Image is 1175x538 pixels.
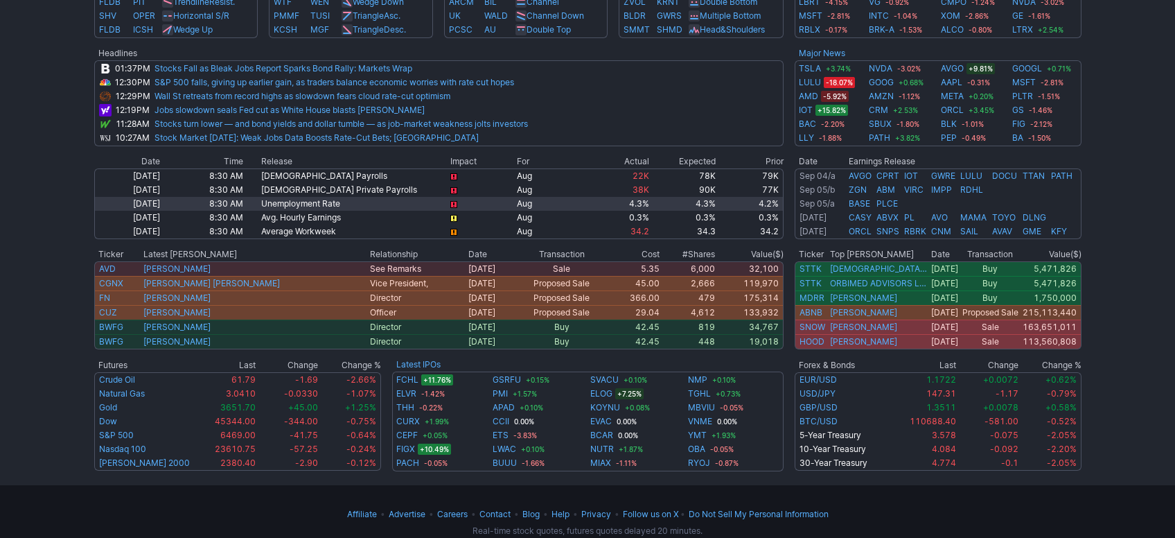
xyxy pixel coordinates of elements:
a: AVAV [992,226,1012,236]
a: NMP [688,373,707,387]
a: Stocks Fall as Bleak Jobs Report Sparks Bond Rally: Markets Wrap [154,63,412,73]
a: Privacy [581,509,611,519]
a: UK [449,10,461,21]
span: -3.02% [895,63,923,74]
a: FIG [1012,117,1025,131]
a: [DEMOGRAPHIC_DATA][PERSON_NAME] [830,263,928,275]
a: IOT [799,103,813,117]
a: Latest IPOs [396,359,441,370]
span: 22K [633,171,649,181]
td: 4.3% [583,197,650,211]
td: After Market Close [795,168,849,183]
a: LULU [960,171,982,181]
span: +9.81% [966,63,995,74]
a: BCAR [590,428,613,442]
a: [PERSON_NAME] [PERSON_NAME] [143,278,280,288]
a: Advertise [389,509,425,519]
a: [PERSON_NAME] [830,307,897,318]
a: [DATE] [799,212,827,223]
a: SAIL [960,226,978,236]
a: PATH [1051,171,1072,181]
td: Aug [516,197,583,211]
a: GOOG [869,76,894,89]
a: IOT [904,171,918,181]
a: BA [1012,131,1023,145]
a: MSFT [799,9,822,23]
a: META [941,89,964,103]
td: 0.3% [583,211,650,225]
a: SNOW [799,322,825,332]
a: VIRC [904,184,924,195]
a: Sep 05/b [799,184,835,195]
a: GBP/USD [799,402,838,413]
a: SVACU [590,373,619,387]
td: [DATE] [94,168,161,183]
td: [DEMOGRAPHIC_DATA] Payrolls [260,168,450,183]
a: [PERSON_NAME] [143,336,211,347]
a: AVD [99,263,116,274]
a: PMMF [274,10,299,21]
th: Impact [450,155,516,168]
td: Average Workweek [260,225,450,239]
a: SNPS [876,226,899,236]
span: +3.45% [966,105,996,116]
td: 01:37PM [112,60,154,76]
td: 8:30 AM [161,168,244,183]
a: XOM [941,9,960,23]
a: AAPL [941,76,962,89]
a: Wall St retreats from record highs as slowdown fears cloud rate-cut optimism [154,91,450,101]
td: 90K [650,183,716,197]
a: PCSC [449,24,472,35]
a: GE [1012,9,1023,23]
a: TOYO [992,212,1016,223]
a: [PERSON_NAME] 2000 [99,458,190,468]
td: [DATE] [94,225,161,239]
a: WALD [484,10,508,21]
a: TSLA [799,62,821,76]
a: ORCL [849,226,872,236]
a: [PERSON_NAME] [143,293,211,303]
span: -2.86% [963,10,991,21]
a: AU [484,24,496,35]
a: S&P 500 falls, giving up earlier gain, as traders balance economic worries with rate cut hopes [154,77,514,87]
a: SBUX [869,117,892,131]
span: +3.74% [824,63,853,74]
a: PATH [869,131,890,145]
a: ELVR [396,387,416,401]
td: 77K [716,183,783,197]
a: BASE [849,198,870,209]
span: -1.51% [1036,91,1062,102]
a: FN [99,293,110,303]
span: +2.53% [891,105,920,116]
td: 79K [716,168,783,183]
th: Date [468,248,514,261]
a: GSRFU [493,373,521,387]
td: 4.2% [716,197,783,211]
a: Jobs slowdown seals Fed cut as White House blasts [PERSON_NAME] [154,105,425,115]
a: OPER [133,10,155,21]
a: SHMD [657,24,682,35]
a: BUUU [493,456,517,470]
th: Latest [PERSON_NAME] [143,248,369,261]
a: AMZN [869,89,894,103]
a: CCII [493,415,509,428]
a: BTC/USD [799,416,838,426]
td: [DATE] [94,211,161,225]
a: Double Top [527,24,571,35]
a: PMI [493,387,508,401]
span: -2.12% [1028,119,1054,130]
a: GS [1012,103,1024,117]
th: Ticker [795,248,829,261]
a: DOCU [992,171,1017,181]
a: Head&Shoulders [700,24,765,35]
a: STTK [799,278,822,288]
td: 8:30 AM [161,211,244,225]
a: [PERSON_NAME] [143,322,211,332]
a: Do Not Sell My Personal Information [689,509,829,519]
a: PACH [396,456,419,470]
span: -1.01% [960,119,986,130]
th: Release [260,155,450,168]
a: [PERSON_NAME] [830,293,897,304]
a: YMT [688,428,707,442]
